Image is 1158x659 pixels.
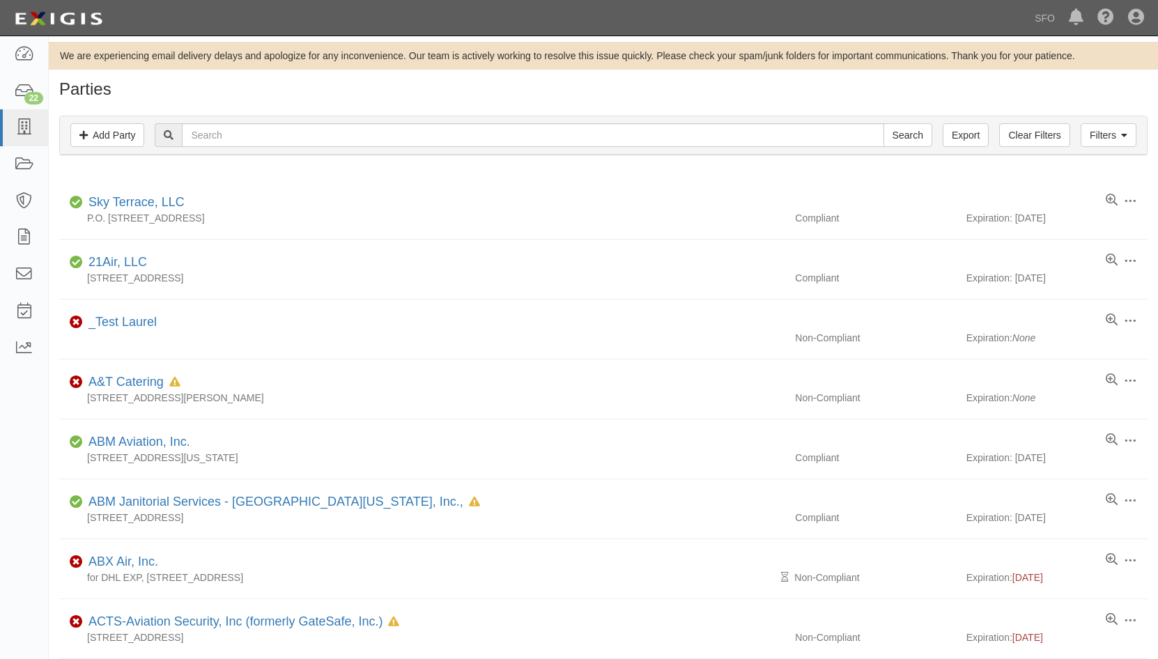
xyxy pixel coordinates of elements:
[999,123,1070,147] a: Clear Filters
[59,630,785,644] div: [STREET_ADDRESS]
[469,497,480,507] i: In Default since 11/14/2024
[1012,332,1035,343] i: None
[70,123,144,147] a: Add Party
[1106,373,1118,387] a: View results summary
[1106,493,1118,507] a: View results summary
[88,375,164,389] a: A&T Catering
[83,254,147,272] div: 21Air, LLC
[70,258,83,268] i: Compliant
[785,630,966,644] div: Non-Compliant
[943,123,989,147] a: Export
[966,331,1148,345] div: Expiration:
[88,495,463,509] a: ABM Janitorial Services - [GEOGRAPHIC_DATA][US_STATE], Inc.,
[883,123,932,147] input: Search
[10,6,107,31] img: logo-5460c22ac91f19d4615b14bd174203de0afe785f0fc80cf4dbbc73dc1793850b.png
[59,80,1148,98] h1: Parties
[966,391,1148,405] div: Expiration:
[1106,613,1118,627] a: View results summary
[83,493,480,511] div: ABM Janitorial Services - Northern California, Inc.,
[785,271,966,285] div: Compliant
[83,553,158,571] div: ABX Air, Inc.
[966,630,1148,644] div: Expiration:
[59,211,785,225] div: P.O. [STREET_ADDRESS]
[388,617,399,627] i: In Default since 05/07/2025
[1081,123,1136,147] a: Filters
[1106,254,1118,268] a: View results summary
[785,511,966,525] div: Compliant
[70,378,83,387] i: Non-Compliant
[785,451,966,465] div: Compliant
[169,378,180,387] i: In Default since 10/25/2023
[966,451,1148,465] div: Expiration: [DATE]
[1012,392,1035,403] i: None
[1106,553,1118,567] a: View results summary
[785,331,966,345] div: Non-Compliant
[785,571,966,584] div: Non-Compliant
[88,555,158,568] a: ABX Air, Inc.
[88,435,190,449] a: ABM Aviation, Inc.
[182,123,883,147] input: Search
[88,255,147,269] a: 21Air, LLC
[781,573,789,582] i: Pending Review
[966,211,1148,225] div: Expiration: [DATE]
[59,511,785,525] div: [STREET_ADDRESS]
[88,614,383,628] a: ACTS-Aviation Security, Inc (formerly GateSafe, Inc.)
[70,198,83,208] i: Compliant
[1012,632,1043,643] span: [DATE]
[70,617,83,627] i: Non-Compliant
[49,49,1158,63] div: We are experiencing email delivery delays and apologize for any inconvenience. Our team is active...
[83,313,157,332] div: _Test Laurel
[70,557,83,567] i: Non-Compliant
[785,211,966,225] div: Compliant
[83,373,180,391] div: A&T Catering
[1106,194,1118,208] a: View results summary
[1012,572,1043,583] span: [DATE]
[59,571,785,584] div: for DHL EXP, [STREET_ADDRESS]
[59,451,785,465] div: [STREET_ADDRESS][US_STATE]
[88,315,157,329] a: _Test Laurel
[70,318,83,327] i: Non-Compliant
[83,613,399,631] div: ACTS-Aviation Security, Inc (formerly GateSafe, Inc.)
[83,433,190,451] div: ABM Aviation, Inc.
[70,497,83,507] i: Compliant
[59,271,785,285] div: [STREET_ADDRESS]
[966,511,1148,525] div: Expiration: [DATE]
[59,391,785,405] div: [STREET_ADDRESS][PERSON_NAME]
[88,195,185,209] a: Sky Terrace, LLC
[966,571,1148,584] div: Expiration:
[966,271,1148,285] div: Expiration: [DATE]
[1106,313,1118,327] a: View results summary
[1028,4,1062,32] a: SFO
[785,391,966,405] div: Non-Compliant
[1106,433,1118,447] a: View results summary
[70,437,83,447] i: Compliant
[83,194,185,212] div: Sky Terrace, LLC
[1097,10,1114,26] i: Help Center - Complianz
[24,92,43,104] div: 22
